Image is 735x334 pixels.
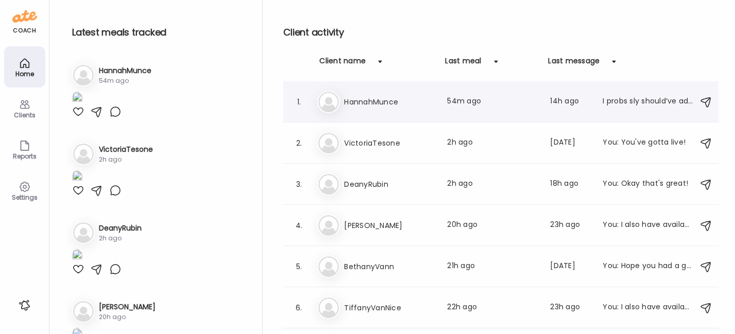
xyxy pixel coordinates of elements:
h3: VictoriaTesone [344,137,435,149]
div: 54m ago [447,96,538,108]
div: Reports [6,153,43,160]
div: You: I also have availability [DATE] in case that works, it just won't show up on Calendly but I ... [603,219,693,232]
img: bg-avatar-default.svg [318,174,339,195]
div: 5. [293,260,305,273]
div: Last message [548,56,600,72]
div: 3. [293,178,305,190]
div: coach [13,26,36,35]
h3: DeanyRubin [344,178,435,190]
div: I probs sly should’ve added more chicken to the salad [603,96,693,108]
h3: [PERSON_NAME] [99,302,156,312]
img: bg-avatar-default.svg [73,222,94,243]
div: 14h ago [550,96,590,108]
img: images%2Fkfkzk6vGDOhEU9eo8aJJ3Lraes72%2Fa752scsj1rrgsT6TEHjm%2F44c2goNAaQkTSR4u9Ywt_1080 [72,92,82,106]
div: 2h ago [447,178,538,190]
img: bg-avatar-default.svg [318,297,339,318]
div: 23h ago [550,219,590,232]
div: 23h ago [550,302,590,314]
img: bg-avatar-default.svg [318,92,339,112]
div: 54m ago [99,76,151,85]
h2: Client activity [283,25,719,40]
img: bg-avatar-default.svg [73,65,94,85]
img: bg-avatar-default.svg [318,215,339,236]
h3: DeanyRubin [99,223,142,234]
h3: TiffanyVanNice [344,302,435,314]
img: images%2FT4hpSHujikNuuNlp83B0WiiAjC52%2FxNrXlFQW3CObkI5GWIsk%2Fw6qYRXkOdrlmtswuP5w7_1080 [72,249,82,263]
div: 1. [293,96,305,108]
div: Clients [6,112,43,118]
img: bg-avatar-default.svg [318,256,339,277]
div: [DATE] [550,137,590,149]
div: You: Hope you had a great weekend traveling and with your event!! Now right back on track with th... [603,260,693,273]
div: 2. [293,137,305,149]
div: [DATE] [550,260,590,273]
div: Home [6,71,43,77]
div: 22h ago [447,302,538,314]
img: bg-avatar-default.svg [73,144,94,164]
h3: [PERSON_NAME] [344,219,435,232]
div: Client name [319,56,366,72]
h3: HannahMunce [344,96,435,108]
div: 4. [293,219,305,232]
div: You: I also have availability [DATE] in case that works, it just won't show up on Calendly but I ... [603,302,693,314]
div: Last meal [445,56,481,72]
img: bg-avatar-default.svg [318,133,339,153]
h3: HannahMunce [99,65,151,76]
h3: BethanyVann [344,260,435,273]
img: ate [12,8,37,25]
img: bg-avatar-default.svg [73,301,94,322]
div: 20h ago [99,312,156,322]
img: images%2FmxiqlkSjOLc450HhRStDX6eBpyy2%2Fz3jvmkmr3jucrgnoO2Mn%2F6ZBzZlbOahyLqOnU2X4D_1080 [72,170,82,184]
div: 21h ago [447,260,538,273]
div: 2h ago [99,155,153,164]
div: 2h ago [99,234,142,243]
div: 18h ago [550,178,590,190]
div: 6. [293,302,305,314]
div: Settings [6,194,43,201]
h3: VictoriaTesone [99,144,153,155]
div: You: Okay that's great! [603,178,693,190]
div: 20h ago [447,219,538,232]
h2: Latest meals tracked [72,25,246,40]
div: 2h ago [447,137,538,149]
div: You: You've gotta live! [603,137,693,149]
